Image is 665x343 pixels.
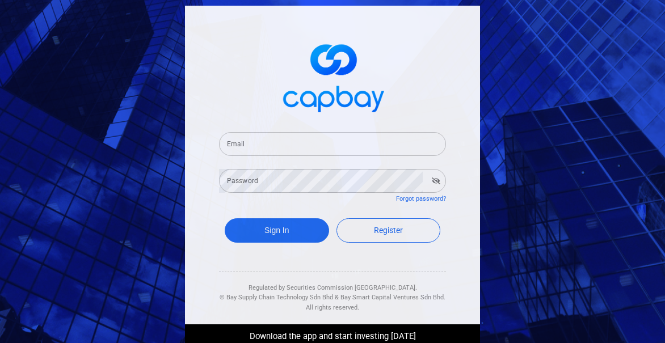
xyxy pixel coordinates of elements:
[276,34,389,118] img: logo
[220,294,333,301] span: © Bay Supply Chain Technology Sdn Bhd
[225,218,329,243] button: Sign In
[336,218,441,243] a: Register
[374,226,403,235] span: Register
[396,195,446,202] a: Forgot password?
[219,272,446,313] div: Regulated by Securities Commission [GEOGRAPHIC_DATA]. & All rights reserved.
[340,294,445,301] span: Bay Smart Capital Ventures Sdn Bhd.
